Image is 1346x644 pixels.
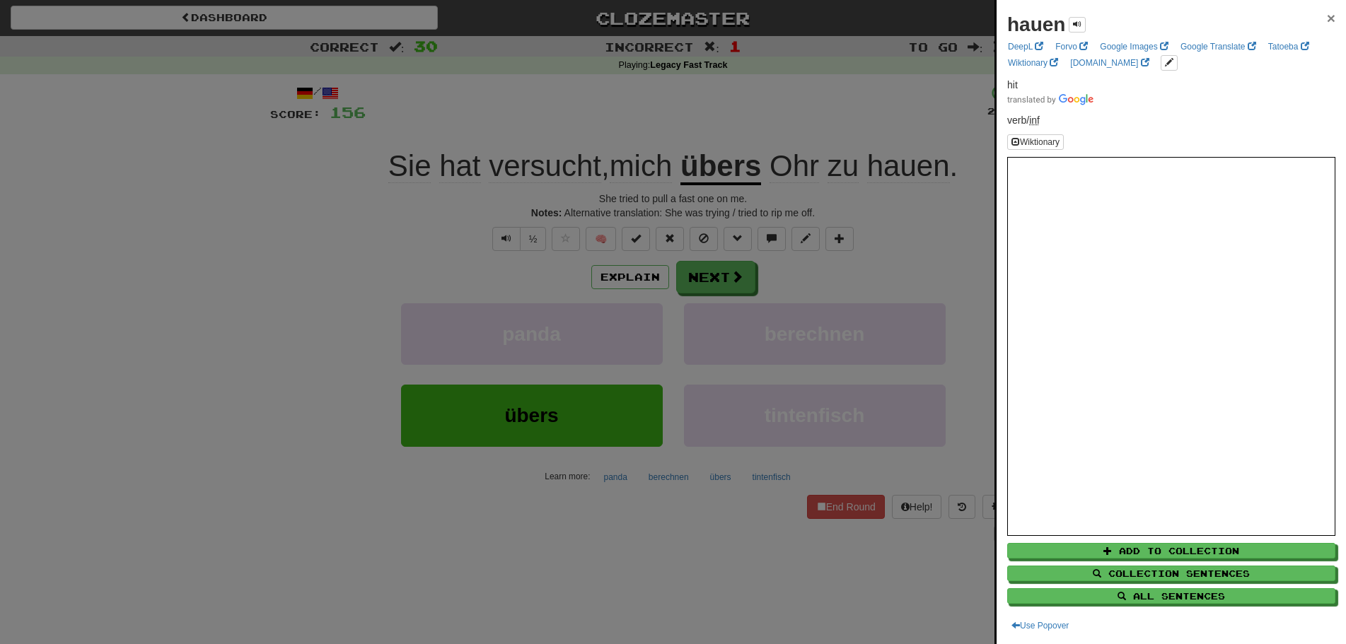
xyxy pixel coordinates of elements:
strong: hauen [1007,13,1065,35]
button: All Sentences [1007,588,1335,604]
button: Add to Collection [1007,543,1335,558]
button: Collection Sentences [1007,566,1335,581]
p: verb / [1007,113,1335,127]
a: [DOMAIN_NAME] [1066,55,1153,71]
button: Use Popover [1007,618,1073,633]
button: edit links [1161,55,1178,71]
a: Wiktionary [1004,55,1062,71]
button: Close [1327,11,1335,25]
img: Color short [1007,94,1093,105]
span: hit [1007,79,1018,90]
a: Tatoeba [1264,39,1313,54]
a: Google Translate [1176,39,1260,54]
a: Forvo [1051,39,1092,54]
a: DeepL [1004,39,1048,54]
a: Google Images [1096,39,1173,54]
span: × [1327,10,1335,26]
button: Wiktionary [1007,134,1064,150]
abbr: VerbForm: Infinitive [1029,115,1040,126]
